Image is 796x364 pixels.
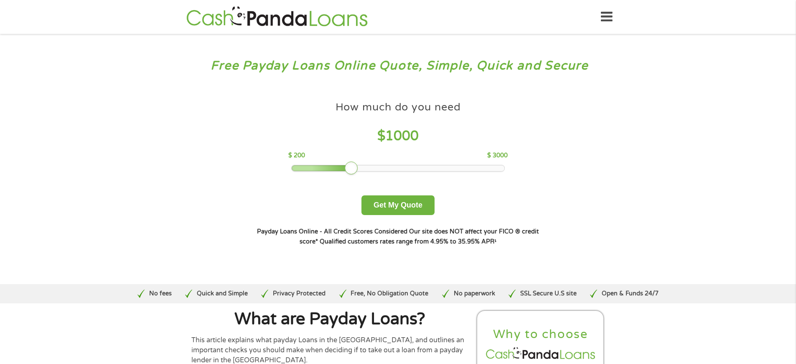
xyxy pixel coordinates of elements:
p: Free, No Obligation Quote [351,289,428,298]
h1: What are Payday Loans? [191,311,469,328]
p: Quick and Simple [197,289,248,298]
h4: How much do you need [336,100,461,114]
h2: Why to choose [484,327,597,342]
h4: $ [288,128,508,145]
button: Get My Quote [361,195,435,215]
p: Privacy Protected [273,289,326,298]
h3: Free Payday Loans Online Quote, Simple, Quick and Secure [24,58,772,74]
p: SSL Secure U.S site [520,289,577,298]
strong: Our site does NOT affect your FICO ® credit score* [300,228,539,245]
strong: Payday Loans Online - All Credit Scores Considered [257,228,407,235]
p: No paperwork [454,289,495,298]
img: GetLoanNow Logo [184,5,370,29]
strong: Qualified customers rates range from 4.95% to 35.95% APR¹ [320,238,496,245]
span: 1000 [385,128,419,144]
p: No fees [149,289,172,298]
p: $ 200 [288,151,305,160]
p: Open & Funds 24/7 [602,289,659,298]
p: $ 3000 [487,151,508,160]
